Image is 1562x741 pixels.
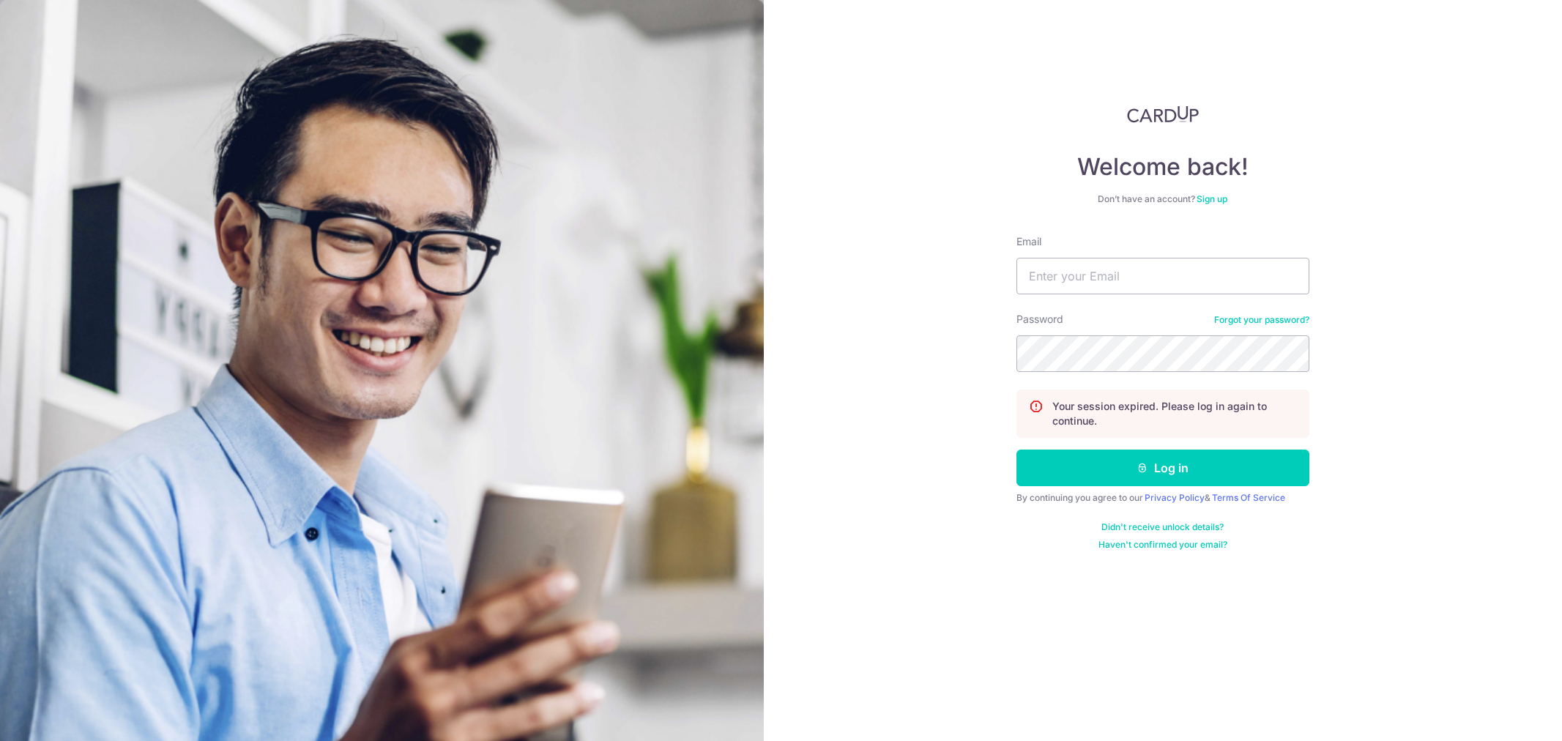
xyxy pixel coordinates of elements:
[1197,193,1227,204] a: Sign up
[1016,450,1309,486] button: Log in
[1016,234,1041,249] label: Email
[1016,492,1309,504] div: By continuing you agree to our &
[1098,539,1227,551] a: Haven't confirmed your email?
[1214,314,1309,326] a: Forgot your password?
[1145,492,1205,503] a: Privacy Policy
[1127,105,1199,123] img: CardUp Logo
[1052,399,1297,428] p: Your session expired. Please log in again to continue.
[1016,312,1063,327] label: Password
[1101,521,1224,533] a: Didn't receive unlock details?
[1016,152,1309,182] h4: Welcome back!
[1212,492,1285,503] a: Terms Of Service
[1016,193,1309,205] div: Don’t have an account?
[1016,258,1309,294] input: Enter your Email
